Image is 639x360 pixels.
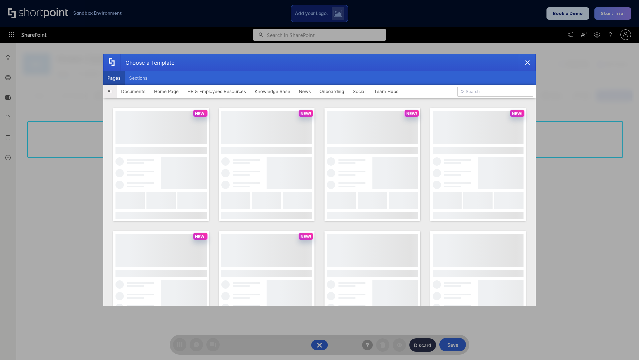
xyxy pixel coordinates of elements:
[301,234,311,239] p: NEW!
[295,85,315,98] button: News
[195,234,206,239] p: NEW!
[370,85,403,98] button: Team Hubs
[457,87,533,97] input: Search
[183,85,250,98] button: HR & Employees Resources
[315,85,348,98] button: Onboarding
[103,71,125,85] button: Pages
[301,111,311,116] p: NEW!
[103,54,536,306] div: template selector
[250,85,295,98] button: Knowledge Base
[195,111,206,116] p: NEW!
[117,85,150,98] button: Documents
[103,85,117,98] button: All
[125,71,152,85] button: Sections
[406,111,417,116] p: NEW!
[348,85,370,98] button: Social
[150,85,183,98] button: Home Page
[512,111,523,116] p: NEW!
[606,328,639,360] iframe: Chat Widget
[120,54,174,71] div: Choose a Template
